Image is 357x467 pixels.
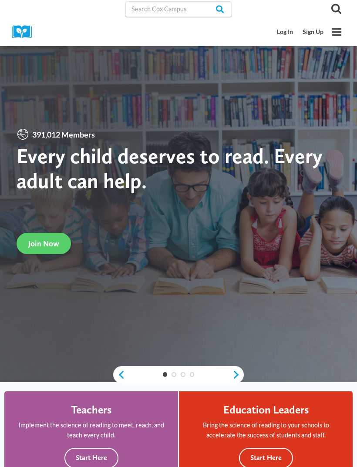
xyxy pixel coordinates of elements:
[191,420,341,440] p: Bring the science of reading to your schools to accelerate the success of students and staff.
[12,25,38,39] img: Cox Campus
[16,420,166,440] p: Implement the science of reading to meet, reach, and teach every child.
[28,239,59,248] span: Join Now
[113,370,125,380] a: previous
[29,128,98,141] span: 391,012 Members
[223,403,309,416] h4: Education Leaders
[17,143,323,193] strong: Every child deserves to read. Every adult can help.
[273,24,298,40] a: Log In
[190,372,195,377] a: 4
[273,24,328,40] nav: Secondary Mobile Navigation
[181,372,185,377] a: 3
[125,1,232,17] input: Search Cox Campus
[298,24,328,40] a: Sign Up
[113,366,244,383] div: content slider buttons
[328,24,345,40] button: Open menu
[232,370,244,380] a: next
[17,233,71,254] a: Join Now
[71,403,111,416] h4: Teachers
[163,372,168,377] a: 1
[172,372,176,377] a: 2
